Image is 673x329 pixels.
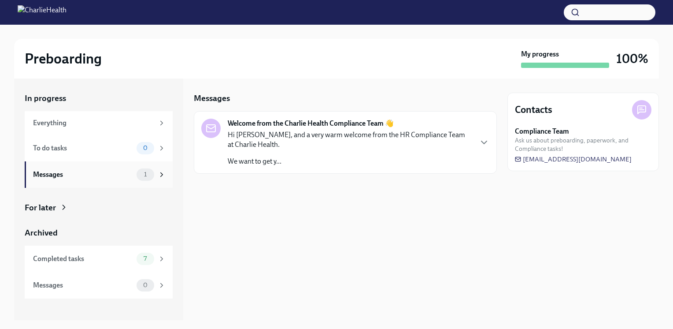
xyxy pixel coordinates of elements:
[138,145,153,151] span: 0
[25,272,173,299] a: Messages0
[25,50,102,67] h2: Preboarding
[228,157,472,166] p: We want to get y...
[515,127,569,136] strong: Compliance Team
[139,171,152,178] span: 1
[25,135,173,161] a: To do tasks0
[25,246,173,272] a: Completed tasks7
[138,282,153,288] span: 0
[25,111,173,135] a: Everything
[515,103,552,116] h4: Contacts
[33,170,133,179] div: Messages
[33,254,133,264] div: Completed tasks
[515,155,632,164] a: [EMAIL_ADDRESS][DOMAIN_NAME]
[33,143,133,153] div: To do tasks
[25,161,173,188] a: Messages1
[515,136,651,153] span: Ask us about preboarding, paperwork, and Compliance tasks!
[25,202,173,213] a: For later
[228,119,394,128] strong: Welcome from the Charlie Health Compliance Team 👋
[33,118,154,128] div: Everything
[138,255,152,262] span: 7
[521,49,559,59] strong: My progress
[616,51,648,67] h3: 100%
[25,227,173,239] a: Archived
[25,202,56,213] div: For later
[18,5,67,19] img: CharlieHealth
[33,280,133,290] div: Messages
[25,93,173,104] a: In progress
[228,130,472,150] p: Hi [PERSON_NAME], and a very warm welcome from the HR Compliance Team at Charlie Health.
[194,93,230,104] h5: Messages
